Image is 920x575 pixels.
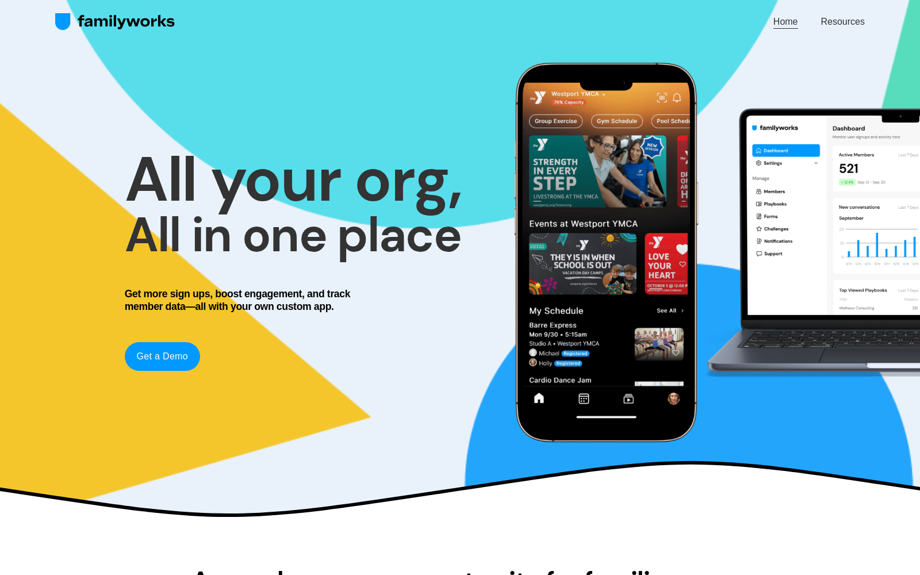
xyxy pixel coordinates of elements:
[125,139,462,220] strong: All your org,
[125,204,461,266] strong: All in one place
[55,13,175,31] img: FamilyWorks
[821,14,865,30] a: Resources
[125,342,200,371] a: Get a Demo
[125,287,359,314] h4: Get more sign ups, boost engagement, and track member data—all with your own custom app.
[773,14,798,30] a: Home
